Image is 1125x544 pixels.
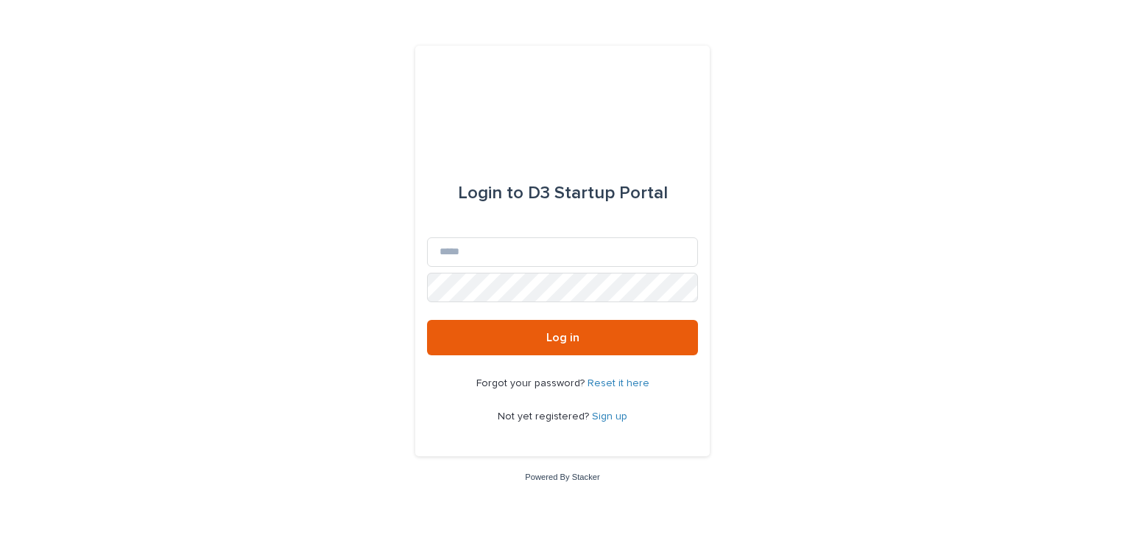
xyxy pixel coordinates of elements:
span: Forgot your password? [476,378,588,388]
span: Login to [458,184,523,202]
a: Powered By Stacker [525,472,599,481]
a: Sign up [592,411,627,422]
span: Not yet registered? [498,411,592,422]
img: q0dI35fxT46jIlCv2fcp [515,81,611,125]
span: Log in [546,332,579,344]
button: Log in [427,320,698,355]
div: D3 Startup Portal [458,172,668,214]
a: Reset it here [588,378,649,388]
